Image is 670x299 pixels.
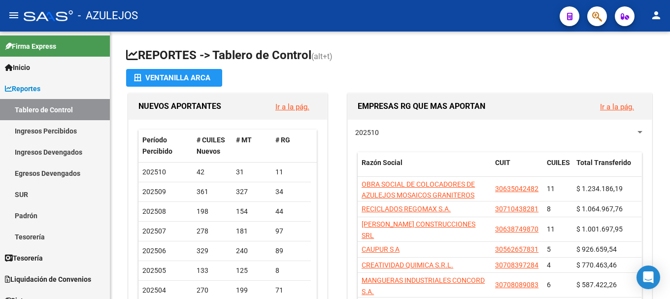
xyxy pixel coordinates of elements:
[547,261,551,269] span: 4
[547,281,551,289] span: 6
[236,206,268,217] div: 154
[275,186,307,198] div: 34
[197,226,228,237] div: 278
[547,185,555,193] span: 11
[232,130,271,162] datatable-header-cell: # MT
[572,152,641,185] datatable-header-cell: Total Transferido
[197,206,228,217] div: 198
[78,5,138,27] span: - AZULEJOS
[5,62,30,73] span: Inicio
[362,220,475,239] span: [PERSON_NAME] CONSTRUCCIONES SRL
[236,245,268,257] div: 240
[126,47,654,65] h1: REPORTES -> Tablero de Control
[134,69,214,87] div: Ventanilla ARCA
[236,265,268,276] div: 125
[197,285,228,296] div: 270
[142,207,166,215] span: 202508
[236,226,268,237] div: 181
[236,166,268,178] div: 31
[547,159,570,166] span: CUILES
[5,274,91,285] span: Liquidación de Convenios
[142,286,166,294] span: 202504
[362,276,485,296] span: MANGUERAS INDUSTRIALES CONCORD S.A.
[576,281,617,289] span: $ 587.422,26
[495,205,538,213] span: 30710438281
[5,253,43,264] span: Tesorería
[495,159,510,166] span: CUIT
[576,205,623,213] span: $ 1.064.967,76
[197,136,225,155] span: # CUILES Nuevos
[271,130,311,162] datatable-header-cell: # RG
[547,225,555,233] span: 11
[362,159,402,166] span: Razón Social
[236,136,252,144] span: # MT
[142,188,166,196] span: 202509
[636,266,660,289] div: Open Intercom Messenger
[576,261,617,269] span: $ 770.463,46
[138,130,193,162] datatable-header-cell: Período Percibido
[5,83,40,94] span: Reportes
[236,285,268,296] div: 199
[268,98,317,116] button: Ir a la pág.
[592,98,642,116] button: Ir a la pág.
[311,52,333,61] span: (alt+t)
[197,186,228,198] div: 361
[275,102,309,111] a: Ir a la pág.
[362,205,451,213] span: RECICLADOS REGOMAX S.A.
[275,226,307,237] div: 97
[362,245,400,253] span: CAUPUR S A
[142,168,166,176] span: 202510
[138,101,221,111] span: NUEVOS APORTANTES
[362,180,475,211] span: OBRA SOCIAL DE COLOCADORES DE AZULEJOS MOSAICOS GRANITEROS LUSTRADORES Y POCELA
[275,285,307,296] div: 71
[543,152,572,185] datatable-header-cell: CUILES
[547,205,551,213] span: 8
[197,245,228,257] div: 329
[197,265,228,276] div: 133
[358,152,491,185] datatable-header-cell: Razón Social
[142,266,166,274] span: 202505
[275,136,290,144] span: # RG
[650,9,662,21] mat-icon: person
[275,206,307,217] div: 44
[275,166,307,178] div: 11
[142,136,172,155] span: Período Percibido
[197,166,228,178] div: 42
[5,41,56,52] span: Firma Express
[547,245,551,253] span: 5
[495,281,538,289] span: 30708089083
[576,185,623,193] span: $ 1.234.186,19
[236,186,268,198] div: 327
[8,9,20,21] mat-icon: menu
[142,227,166,235] span: 202507
[193,130,232,162] datatable-header-cell: # CUILES Nuevos
[495,225,538,233] span: 30638749870
[576,245,617,253] span: $ 926.659,54
[495,185,538,193] span: 30635042482
[362,261,453,269] span: CREATIVIDAD QUIMICA S.R.L.
[126,69,222,87] button: Ventanilla ARCA
[495,245,538,253] span: 30562657831
[491,152,543,185] datatable-header-cell: CUIT
[142,247,166,255] span: 202506
[495,261,538,269] span: 30708397284
[275,245,307,257] div: 89
[600,102,634,111] a: Ir a la pág.
[358,101,485,111] span: EMPRESAS RG QUE MAS APORTAN
[576,225,623,233] span: $ 1.001.697,95
[576,159,631,166] span: Total Transferido
[355,129,379,136] span: 202510
[275,265,307,276] div: 8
